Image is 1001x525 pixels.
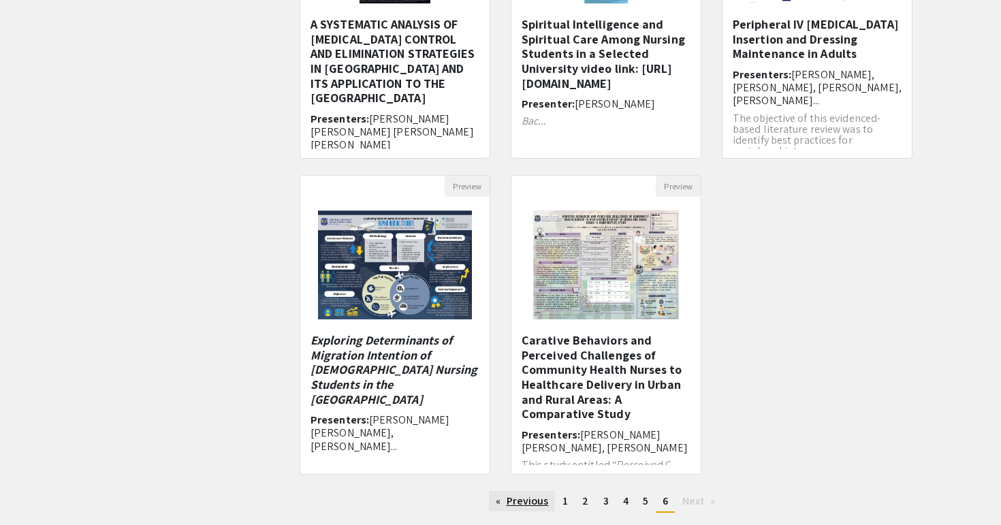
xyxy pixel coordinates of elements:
[522,97,690,110] h6: Presenter:
[522,428,690,454] h6: Presenters:
[682,494,705,508] span: Next
[643,494,648,508] span: 5
[522,333,690,421] h5: Carative Behaviors and Perceived Challenges of Community Health Nurses to Healthcare Delivery in ...
[562,494,568,508] span: 1
[733,113,902,168] p: The objective of this evidenced-based literature review was to identify best practices for periph...
[311,112,474,152] span: [PERSON_NAME] [PERSON_NAME] [PERSON_NAME] [PERSON_NAME]
[520,197,692,333] img: <p>Carative Behaviors and Perceived Challenges of Community Health Nurses to Healthcare Delivery ...
[311,112,479,152] h6: Presenters:
[304,197,486,333] img: <p><em>Exploring Determinants of Migration Intention of Filipino Nursing Students in the National...
[733,17,902,61] h5: Peripheral IV [MEDICAL_DATA] Insertion and Dressing Maintenance in Adults
[733,68,902,108] h6: Presenters:
[522,17,690,91] h5: Spiritual Intelligence and Spiritual Care Among Nursing Students in a Selected University video l...
[663,494,668,508] span: 6
[733,67,902,108] span: [PERSON_NAME], [PERSON_NAME], [PERSON_NAME], [PERSON_NAME]...
[582,494,588,508] span: 2
[511,175,701,475] div: Open Presentation <p>Carative Behaviors and Perceived Challenges of Community Health Nurses to He...
[522,428,688,455] span: [PERSON_NAME] [PERSON_NAME], [PERSON_NAME]
[311,413,449,453] span: [PERSON_NAME] [PERSON_NAME], [PERSON_NAME]...
[522,114,547,128] em: Bac...
[300,491,912,513] ul: Pagination
[575,97,655,111] span: [PERSON_NAME]
[311,413,479,453] h6: Presenters:
[603,494,609,508] span: 3
[522,460,690,471] p: This study entitled “Perceived C...
[300,175,490,475] div: Open Presentation <p><em>Exploring Determinants of Migration Intention of Filipino Nursing Studen...
[445,176,490,197] button: Preview
[10,464,58,515] iframe: Chat
[489,491,555,511] a: Previous page
[623,494,629,508] span: 4
[656,176,701,197] button: Preview
[311,332,478,407] em: Exploring Determinants of Migration Intention of [DEMOGRAPHIC_DATA] Nursing Students in the [GEOG...
[311,17,479,106] h5: A SYSTEMATIC ANALYSIS OF [MEDICAL_DATA] CONTROL AND ELIMINATION STRATEGIES IN [GEOGRAPHIC_DATA] A...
